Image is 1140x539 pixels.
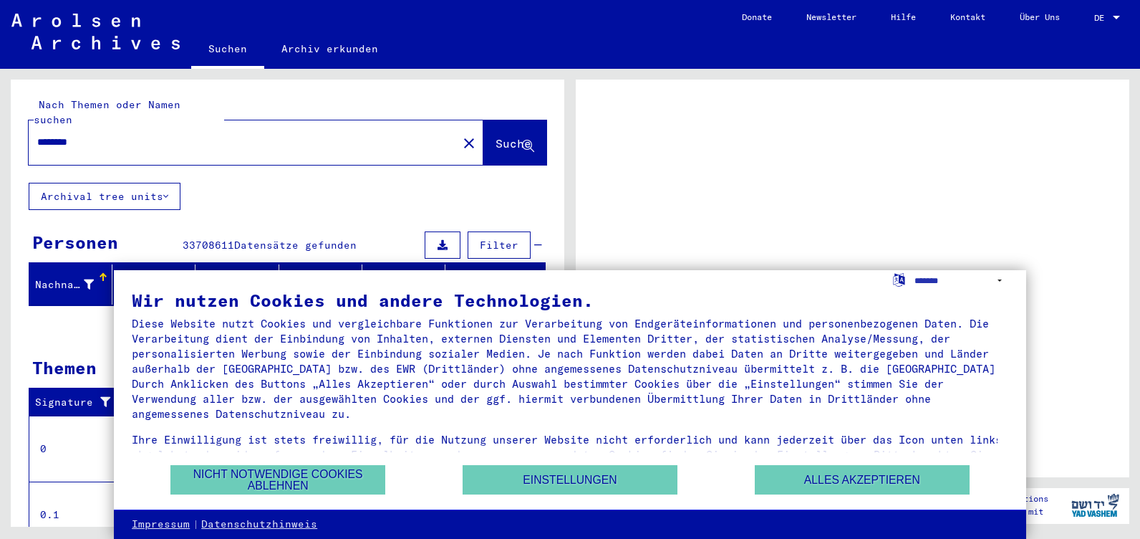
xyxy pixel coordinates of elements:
[34,98,180,126] mat-label: Nach Themen oder Namen suchen
[892,272,907,286] label: Sprache auswählen
[483,120,546,165] button: Suche
[183,239,234,252] span: 33708611
[29,264,112,305] mat-header-cell: Nachname
[234,239,357,252] span: Datensätze gefunden
[132,432,1008,477] div: Ihre Einwilligung ist stets freiwillig, für die Nutzung unserer Website nicht erforderlich und ka...
[914,270,1008,291] select: Sprache auswählen
[32,355,97,381] div: Themen
[455,128,483,157] button: Clear
[195,264,279,305] mat-header-cell: Geburtsname
[112,264,195,305] mat-header-cell: Vorname
[362,264,445,305] mat-header-cell: Geburtsdatum
[1068,487,1122,523] img: yv_logo.png
[35,273,112,296] div: Nachname
[132,517,190,532] a: Impressum
[35,277,94,292] div: Nachname
[35,395,117,410] div: Signature
[755,465,970,495] button: Alles akzeptieren
[460,135,478,152] mat-icon: close
[32,229,118,255] div: Personen
[170,465,385,495] button: Nicht notwendige Cookies ablehnen
[264,32,395,66] a: Archiv erkunden
[480,239,518,252] span: Filter
[11,14,180,49] img: Arolsen_neg.svg
[132,292,1008,309] div: Wir nutzen Cookies und andere Technologien.
[29,416,128,482] td: 0
[1094,13,1110,23] span: DE
[468,232,531,259] button: Filter
[445,264,545,305] mat-header-cell: Prisoner #
[201,517,317,532] a: Datenschutzhinweis
[279,264,362,305] mat-header-cell: Geburt‏
[29,183,180,210] button: Archival tree units
[191,32,264,69] a: Suchen
[463,465,677,495] button: Einstellungen
[132,316,1008,421] div: Diese Website nutzt Cookies und vergleichbare Funktionen zur Verarbeitung von Endgeräteinformatio...
[35,391,131,414] div: Signature
[496,136,531,151] span: Suche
